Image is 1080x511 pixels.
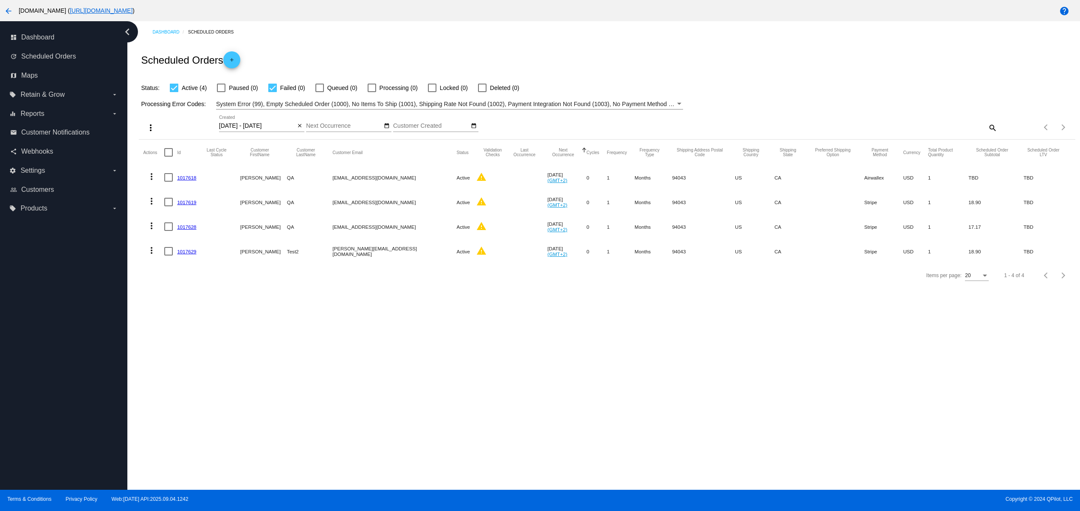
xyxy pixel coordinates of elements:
[10,53,17,60] i: update
[19,7,135,14] span: [DOMAIN_NAME] ( )
[20,205,47,212] span: Products
[607,165,635,190] mat-cell: 1
[476,140,509,165] mat-header-cell: Validation Checks
[672,190,735,214] mat-cell: 94043
[280,83,305,93] span: Failed (0)
[607,150,627,155] button: Change sorting for Frequency
[456,249,470,254] span: Active
[735,214,774,239] mat-cell: US
[864,190,903,214] mat-cell: Stripe
[21,129,90,136] span: Customer Notifications
[1055,267,1072,284] button: Next page
[327,83,357,93] span: Queued (0)
[240,214,287,239] mat-cell: [PERSON_NAME]
[177,224,196,230] a: 1017628
[9,91,16,98] i: local_offer
[587,214,607,239] mat-cell: 0
[227,57,237,67] mat-icon: add
[968,214,1024,239] mat-cell: 17.17
[456,224,470,230] span: Active
[607,190,635,214] mat-cell: 1
[471,123,477,129] mat-icon: date_range
[968,165,1024,190] mat-cell: TBD
[968,239,1024,264] mat-cell: 18.90
[548,165,587,190] mat-cell: [DATE]
[229,83,258,93] span: Paused (0)
[152,25,188,39] a: Dashboard
[21,72,38,79] span: Maps
[219,123,295,129] input: Created
[20,110,44,118] span: Reports
[177,175,196,180] a: 1017618
[547,496,1073,502] span: Copyright © 2024 QPilot, LLC
[1038,267,1055,284] button: Previous page
[809,148,857,157] button: Change sorting for PreferredShippingOption
[548,239,587,264] mat-cell: [DATE]
[548,148,579,157] button: Change sorting for NextOccurrenceUtc
[774,148,802,157] button: Change sorting for ShippingState
[1055,119,1072,136] button: Next page
[216,99,683,109] mat-select: Filter by Processing Error Codes
[240,190,287,214] mat-cell: [PERSON_NAME]
[548,227,568,232] a: (GMT+2)
[965,272,970,278] span: 20
[490,83,519,93] span: Deleted (0)
[774,190,809,214] mat-cell: CA
[332,165,456,190] mat-cell: [EMAIL_ADDRESS][DOMAIN_NAME]
[635,148,664,157] button: Change sorting for FrequencyType
[926,272,962,278] div: Items per page:
[440,83,468,93] span: Locked (0)
[332,239,456,264] mat-cell: [PERSON_NAME][EMAIL_ADDRESS][DOMAIN_NAME]
[1024,214,1071,239] mat-cell: TBD
[121,25,134,39] i: chevron_left
[10,50,118,63] a: update Scheduled Orders
[903,190,928,214] mat-cell: USD
[965,273,989,279] mat-select: Items per page:
[66,496,98,502] a: Privacy Policy
[10,69,118,82] a: map Maps
[476,221,487,231] mat-icon: warning
[903,239,928,264] mat-cell: USD
[201,148,233,157] button: Change sorting for LastProcessingCycleId
[928,140,968,165] mat-header-cell: Total Product Quantity
[112,496,188,502] a: Web:[DATE] API:2025.09.04.1242
[1024,190,1071,214] mat-cell: TBD
[735,165,774,190] mat-cell: US
[9,110,16,117] i: equalizer
[141,101,206,107] span: Processing Error Codes:
[864,165,903,190] mat-cell: Airwallex
[548,190,587,214] mat-cell: [DATE]
[735,190,774,214] mat-cell: US
[21,148,53,155] span: Webhooks
[1024,148,1063,157] button: Change sorting for LifetimeValue
[456,175,470,180] span: Active
[1004,272,1024,278] div: 1 - 4 of 4
[240,239,287,264] mat-cell: [PERSON_NAME]
[903,150,921,155] button: Change sorting for CurrencyIso
[548,251,568,257] a: (GMT+2)
[306,123,382,129] input: Next Occurrence
[146,221,157,231] mat-icon: more_vert
[456,199,470,205] span: Active
[9,167,16,174] i: settings
[111,205,118,212] i: arrow_drop_down
[635,165,672,190] mat-cell: Months
[968,148,1016,157] button: Change sorting for Subtotal
[548,202,568,208] a: (GMT+2)
[111,91,118,98] i: arrow_drop_down
[1024,165,1071,190] mat-cell: TBD
[476,197,487,207] mat-icon: warning
[177,249,196,254] a: 1017629
[3,6,14,16] mat-icon: arrow_back
[20,167,45,174] span: Settings
[240,148,279,157] button: Change sorting for CustomerFirstName
[1038,119,1055,136] button: Previous page
[332,190,456,214] mat-cell: [EMAIL_ADDRESS][DOMAIN_NAME]
[332,214,456,239] mat-cell: [EMAIL_ADDRESS][DOMAIN_NAME]
[10,129,17,136] i: email
[928,190,968,214] mat-cell: 1
[548,214,587,239] mat-cell: [DATE]
[735,239,774,264] mat-cell: US
[7,496,51,502] a: Terms & Conditions
[287,239,332,264] mat-cell: Test2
